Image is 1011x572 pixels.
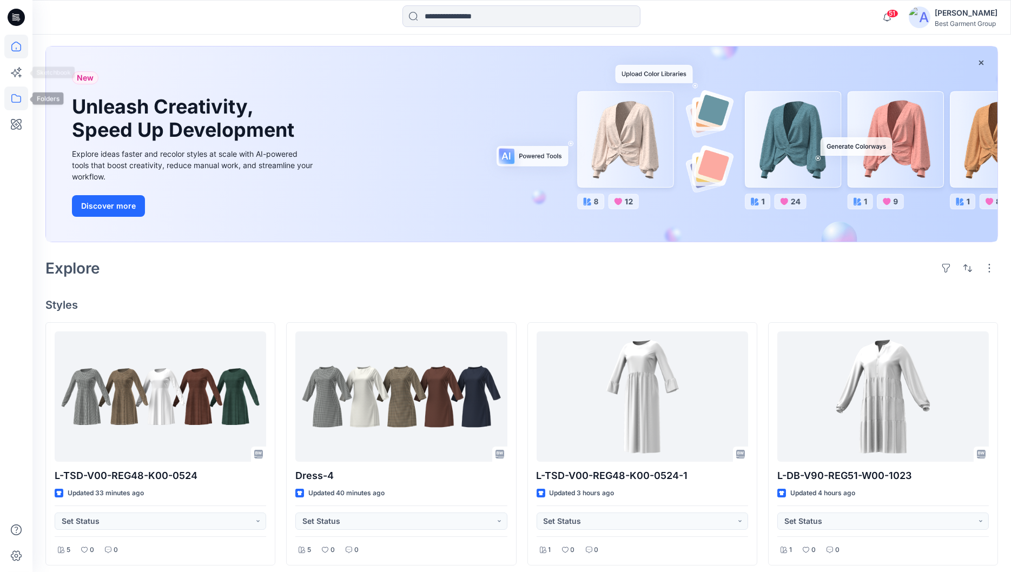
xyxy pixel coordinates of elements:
[935,6,997,19] div: [PERSON_NAME]
[295,331,507,462] a: Dress-4
[77,71,94,84] span: New
[537,331,748,462] a: L-TSD-V00-REG48-K00-0524-1
[549,544,551,556] p: 1
[45,298,998,311] h4: Styles
[308,488,385,499] p: Updated 40 minutes ago
[90,544,94,556] p: 0
[537,468,748,483] p: L-TSD-V00-REG48-K00-0524-1
[55,468,266,483] p: L-TSD-V00-REG48-K00-0524
[114,544,118,556] p: 0
[789,544,792,556] p: 1
[331,544,335,556] p: 0
[835,544,840,556] p: 0
[295,468,507,483] p: Dress-4
[777,331,989,462] a: L-DB-V90-REG51-W00-1023
[594,544,599,556] p: 0
[72,148,315,182] div: Explore ideas faster and recolor styles at scale with AI-powered tools that boost creativity, red...
[550,488,614,499] p: Updated 3 hours ago
[68,488,144,499] p: Updated 33 minutes ago
[72,95,299,142] h1: Unleash Creativity, Speed Up Development
[790,488,855,499] p: Updated 4 hours ago
[811,544,816,556] p: 0
[67,544,70,556] p: 5
[887,9,898,18] span: 51
[909,6,930,28] img: avatar
[55,331,266,462] a: L-TSD-V00-REG48-K00-0524
[72,195,315,217] a: Discover more
[45,260,100,277] h2: Explore
[935,19,997,28] div: Best Garment Group
[354,544,359,556] p: 0
[777,468,989,483] p: L-DB-V90-REG51-W00-1023
[72,195,145,217] button: Discover more
[307,544,311,556] p: 5
[571,544,575,556] p: 0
